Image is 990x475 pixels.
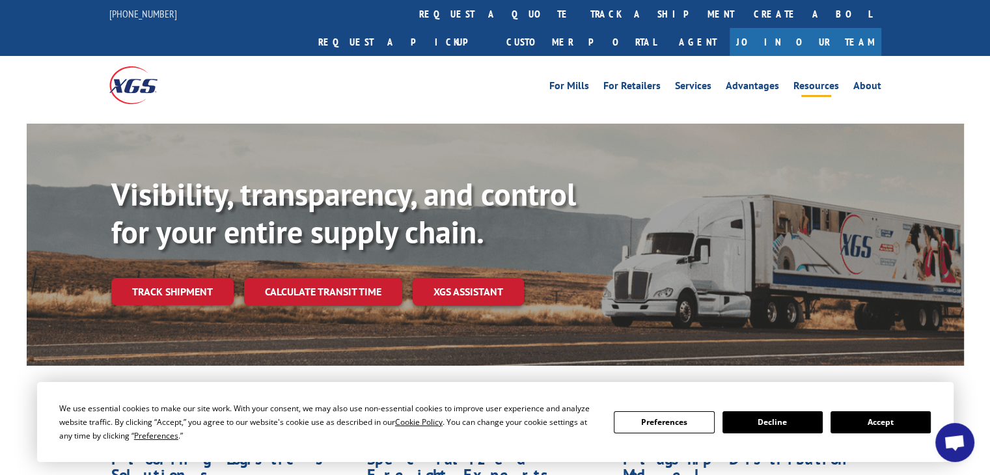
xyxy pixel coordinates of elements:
button: Accept [831,411,931,433]
a: Request a pickup [309,28,497,56]
a: XGS ASSISTANT [413,278,524,306]
button: Preferences [614,411,714,433]
b: Visibility, transparency, and control for your entire supply chain. [111,174,576,252]
a: Customer Portal [497,28,666,56]
a: For Mills [549,81,589,95]
a: [PHONE_NUMBER] [109,7,177,20]
a: About [853,81,881,95]
a: Calculate transit time [244,278,402,306]
div: Cookie Consent Prompt [37,382,954,462]
a: Advantages [726,81,779,95]
a: Track shipment [111,278,234,305]
div: We use essential cookies to make our site work. With your consent, we may also use non-essential ... [59,401,598,442]
button: Decline [722,411,823,433]
a: Open chat [935,423,974,462]
a: Resources [793,81,839,95]
a: For Retailers [603,81,661,95]
a: Services [675,81,711,95]
span: Preferences [134,430,178,441]
span: Cookie Policy [395,416,443,428]
a: Agent [666,28,730,56]
a: Join Our Team [730,28,881,56]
